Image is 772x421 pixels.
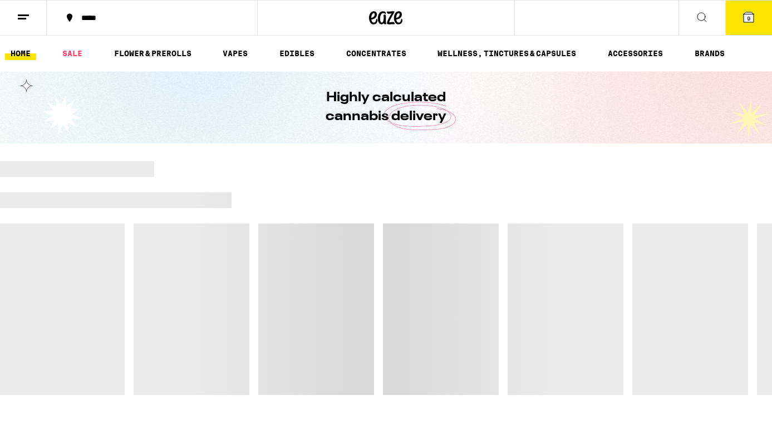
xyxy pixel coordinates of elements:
h1: Highly calculated cannabis delivery [294,88,478,126]
a: VAPES [217,47,253,60]
a: HOME [5,47,36,60]
a: WELLNESS, TINCTURES & CAPSULES [432,47,582,60]
a: FLOWER & PREROLLS [109,47,197,60]
a: ACCESSORIES [602,47,668,60]
span: 9 [747,15,750,22]
button: 9 [725,1,772,35]
a: CONCENTRATES [341,47,412,60]
a: EDIBLES [274,47,320,60]
button: BRANDS [689,47,730,60]
a: SALE [57,47,88,60]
